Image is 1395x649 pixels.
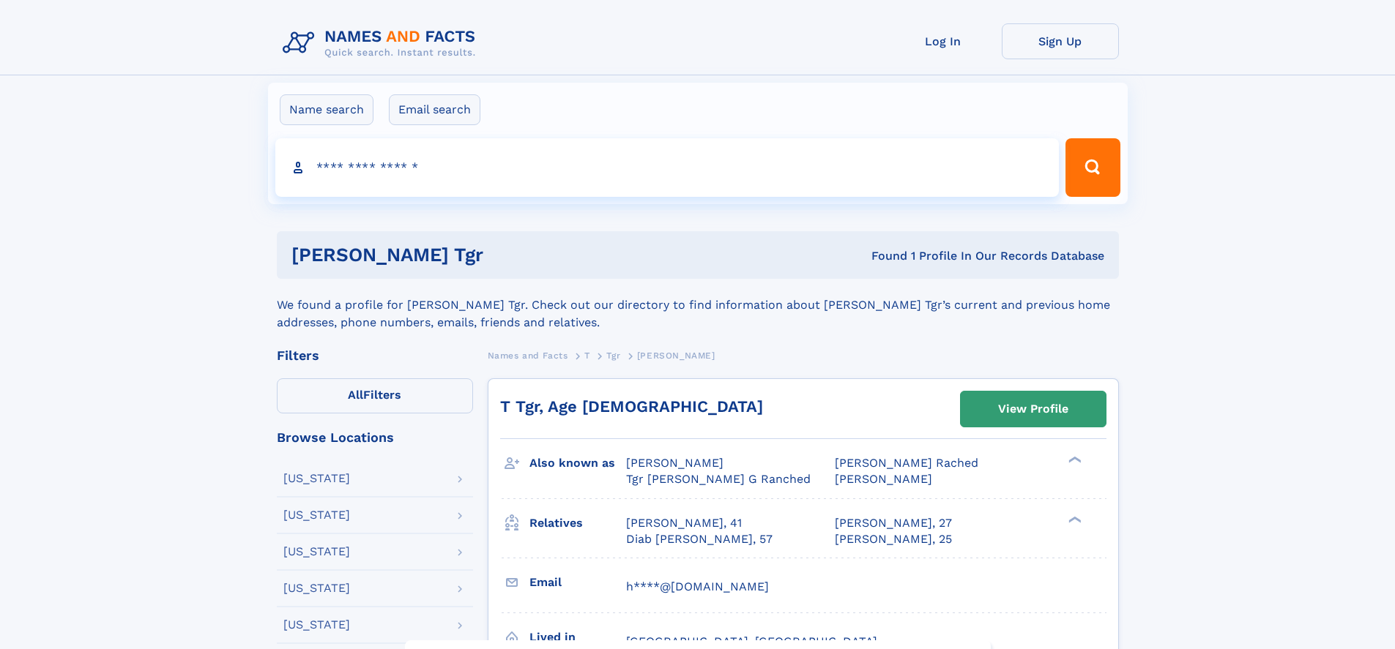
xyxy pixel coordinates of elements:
[488,346,568,364] a: Names and Facts
[529,511,626,536] h3: Relatives
[291,246,677,264] h1: [PERSON_NAME] Tgr
[998,392,1068,426] div: View Profile
[275,138,1060,197] input: search input
[835,515,952,531] a: [PERSON_NAME], 27
[1002,23,1119,59] a: Sign Up
[626,472,811,486] span: Tgr [PERSON_NAME] G Ranched
[529,570,626,595] h3: Email
[283,619,350,631] div: [US_STATE]
[283,546,350,558] div: [US_STATE]
[677,248,1104,264] div: Found 1 Profile In Our Records Database
[529,451,626,476] h3: Also known as
[1065,455,1082,465] div: ❯
[606,346,620,364] a: Tgr
[277,378,473,413] label: Filters
[283,509,350,521] div: [US_STATE]
[626,634,877,648] span: [GEOGRAPHIC_DATA], [GEOGRAPHIC_DATA]
[885,23,1002,59] a: Log In
[283,473,350,484] div: [US_STATE]
[277,431,473,444] div: Browse Locations
[348,388,363,402] span: All
[626,515,742,531] a: [PERSON_NAME], 41
[637,350,715,361] span: [PERSON_NAME]
[389,94,480,125] label: Email search
[500,397,763,416] a: T Tgr, Age [DEMOGRAPHIC_DATA]
[626,531,773,547] a: Diab [PERSON_NAME], 57
[280,94,373,125] label: Name search
[626,456,723,470] span: [PERSON_NAME]
[283,582,350,594] div: [US_STATE]
[961,391,1106,427] a: View Profile
[584,346,590,364] a: T
[277,279,1119,331] div: We found a profile for [PERSON_NAME] Tgr. Check out our directory to find information about [PERS...
[1065,138,1120,197] button: Search Button
[835,531,952,547] a: [PERSON_NAME], 25
[835,456,978,470] span: [PERSON_NAME] Rached
[277,23,488,63] img: Logo Names and Facts
[1065,514,1082,524] div: ❯
[277,349,473,362] div: Filters
[606,350,620,361] span: Tgr
[584,350,590,361] span: T
[835,472,932,486] span: [PERSON_NAME]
